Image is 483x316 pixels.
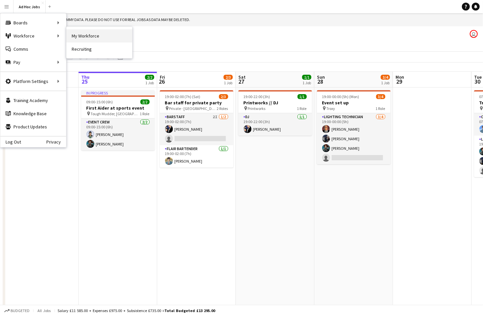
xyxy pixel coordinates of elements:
span: 2/2 [145,75,154,80]
span: 1 Role [140,111,150,116]
span: Troxy [326,106,335,111]
app-card-role: Barstaff2I1/219:00-02:00 (7h)[PERSON_NAME] [160,113,233,145]
span: 1/1 [302,75,311,80]
span: 3/4 [381,75,390,80]
div: Platform Settings [0,75,66,88]
span: Budgeted [11,308,30,313]
app-user-avatar: Jack Hellewell [470,30,478,38]
span: 27 [237,78,246,85]
div: Pay [0,56,66,69]
div: Salary £11 585.00 + Expenses £975.00 + Subsistence £735.00 = [58,308,215,313]
a: Training Academy [0,94,66,107]
span: Total Budgeted £13 295.00 [164,308,215,313]
a: My Workforce [66,29,132,42]
span: Sat [238,74,246,80]
span: Fri [160,74,165,80]
h3: Printworks // DJ [238,100,312,106]
a: Recruiting [66,42,132,56]
app-job-card: 19:00-00:00 (5h) (Mon)3/4Event set up Troxy1 RoleLighting technician3/419:00-00:00 (5h)[PERSON_NA... [317,90,391,164]
app-card-role: Lighting technician3/419:00-00:00 (5h)[PERSON_NAME][PERSON_NAME][PERSON_NAME] [317,113,391,164]
div: Workforce [0,29,66,42]
span: 19:00-02:00 (7h) (Sat) [165,94,201,99]
span: 2 Roles [217,106,228,111]
h3: First Aider at sports event [81,105,155,111]
div: In progress [81,90,155,95]
span: 09:00-15:00 (6h) [86,99,113,104]
span: 2/2 [140,99,150,104]
span: 2/3 [219,94,228,99]
span: 1/1 [298,94,307,99]
button: Budgeted [3,307,31,314]
div: 1 Job [145,80,154,85]
span: Sun [317,74,325,80]
div: 1 Job [224,80,232,85]
div: 1 Job [381,80,390,85]
span: Tue [474,74,482,80]
app-card-role: DJ1/119:00-22:00 (3h)[PERSON_NAME] [238,113,312,136]
app-card-role: Flair Bartender1/119:00-02:00 (7h)[PERSON_NAME] [160,145,233,168]
a: Product Updates [0,120,66,133]
span: 19:00-22:00 (3h) [244,94,270,99]
div: Boards [0,16,66,29]
div: 1 Job [302,80,311,85]
app-card-role: Event Crew2/209:00-15:00 (6h)[PERSON_NAME][PERSON_NAME] [81,118,155,150]
button: Ad Hoc Jobs [13,0,46,13]
app-job-card: In progress09:00-15:00 (6h)2/2First Aider at sports event Tough Mudder, [GEOGRAPHIC_DATA]1 RoleEv... [81,90,155,150]
a: Privacy [46,139,66,145]
span: 26 [159,78,165,85]
h3: Event set up [317,100,391,106]
span: 2/3 [224,75,233,80]
span: Mon [396,74,404,80]
span: Printworks [248,106,266,111]
span: 3/4 [376,94,385,99]
span: 25 [80,78,89,85]
a: Knowledge Base [0,107,66,120]
span: 29 [395,78,404,85]
span: All jobs [36,308,52,313]
app-job-card: 19:00-22:00 (3h)1/1Printworks // DJ Printworks1 RoleDJ1/119:00-22:00 (3h)[PERSON_NAME] [238,90,312,136]
a: Log Out [0,139,21,145]
a: Comms [0,42,66,56]
h3: Bar staff for private party [160,100,233,106]
span: 1 Role [376,106,385,111]
span: Thu [81,74,89,80]
span: Private - [GEOGRAPHIC_DATA] [169,106,217,111]
span: 1 Role [297,106,307,111]
span: 19:00-00:00 (5h) (Mon) [322,94,359,99]
span: 30 [473,78,482,85]
app-job-card: 19:00-02:00 (7h) (Sat)2/3Bar staff for private party Private - [GEOGRAPHIC_DATA]2 RolesBarstaff2I... [160,90,233,168]
span: 28 [316,78,325,85]
span: Tough Mudder, [GEOGRAPHIC_DATA] [91,111,140,116]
